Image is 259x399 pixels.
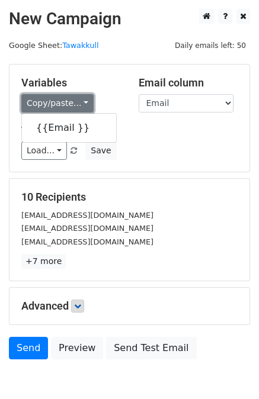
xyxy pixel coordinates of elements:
a: Load... [21,141,67,160]
button: Save [85,141,116,160]
a: +7 more [21,254,66,269]
iframe: Chat Widget [200,342,259,399]
small: Google Sheet: [9,41,98,50]
a: Tawakkull [62,41,98,50]
a: Send [9,337,48,359]
a: Send Test Email [106,337,196,359]
a: Daily emails left: 50 [171,41,250,50]
a: {{Email }} [22,118,116,137]
h5: Email column [139,76,238,89]
span: Daily emails left: 50 [171,39,250,52]
a: Copy/paste... [21,94,94,112]
h5: 10 Recipients [21,191,238,204]
small: [EMAIL_ADDRESS][DOMAIN_NAME] [21,224,154,233]
h2: New Campaign [9,9,250,29]
h5: Variables [21,76,121,89]
small: [EMAIL_ADDRESS][DOMAIN_NAME] [21,237,154,246]
a: Preview [51,337,103,359]
h5: Advanced [21,300,238,313]
small: [EMAIL_ADDRESS][DOMAIN_NAME] [21,211,154,220]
